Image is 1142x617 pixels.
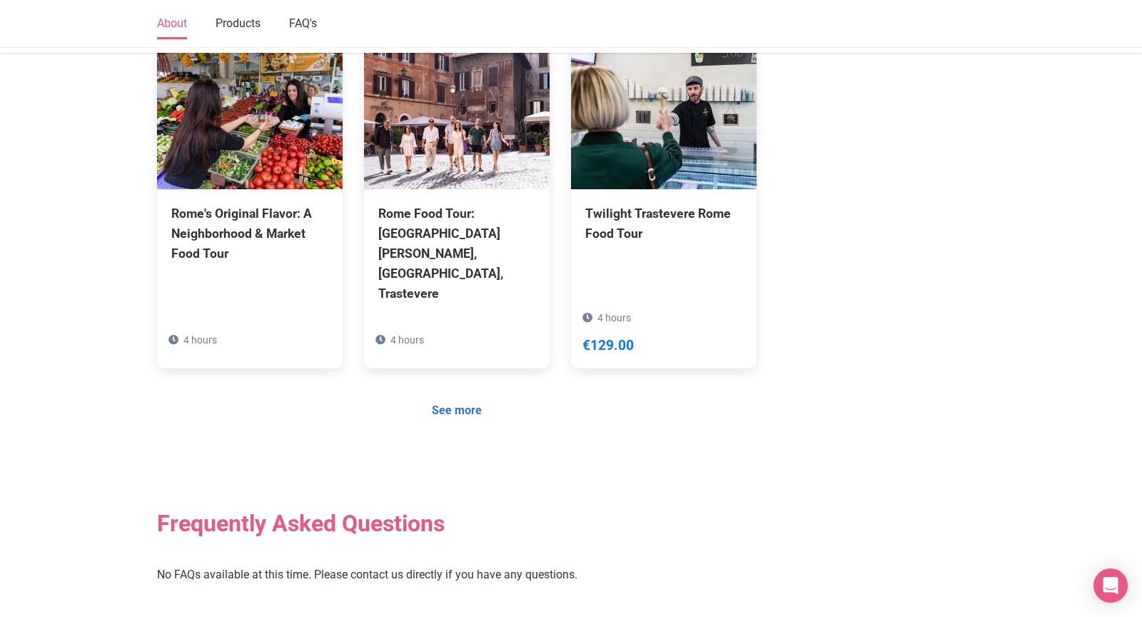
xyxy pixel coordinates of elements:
img: Rome's Original Flavor: A Neighborhood & Market Food Tour [157,46,343,189]
span: 4 hours [390,334,424,346]
img: Twilight Trastevere Rome Food Tour [571,46,757,189]
img: Rome Food Tour: Campo de Fiori, Jewish Ghetto, Trastevere [364,46,550,189]
a: Twilight Trastevere Rome Food Tour 4 hours €129.00 [571,46,757,308]
div: €129.00 [582,335,634,357]
a: Products [216,9,261,39]
div: Rome Food Tour: [GEOGRAPHIC_DATA][PERSON_NAME], [GEOGRAPHIC_DATA], Trastevere [378,204,535,304]
a: Rome Food Tour: [GEOGRAPHIC_DATA][PERSON_NAME], [GEOGRAPHIC_DATA], Trastevere 4 hours [364,46,550,368]
p: No FAQs available at this time. Please contact us directly if you have any questions. [157,566,757,584]
span: 4 hours [183,334,217,346]
div: Rome's Original Flavor: A Neighborhood & Market Food Tour [171,204,328,264]
a: FAQ's [289,9,317,39]
span: 4 hours [597,312,631,323]
div: Twilight Trastevere Rome Food Tour [585,204,742,244]
a: About [157,9,187,39]
h2: Frequently Asked Questions [157,510,757,537]
a: See more [423,397,491,424]
a: Rome's Original Flavor: A Neighborhood & Market Food Tour 4 hours [157,46,343,328]
div: Open Intercom Messenger [1093,568,1128,603]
